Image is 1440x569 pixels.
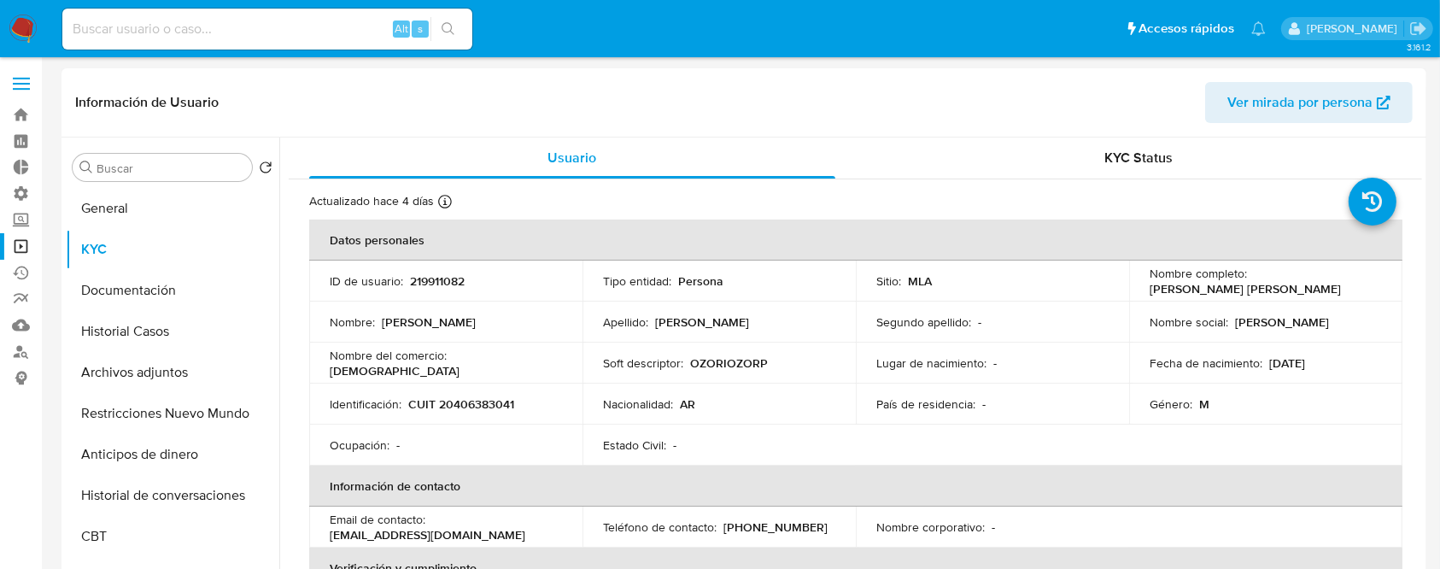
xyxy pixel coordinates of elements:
[603,314,648,330] p: Apellido :
[330,273,403,289] p: ID de usuario :
[690,355,768,371] p: OZORIOZORP
[410,273,465,289] p: 219911082
[382,314,476,330] p: [PERSON_NAME]
[330,348,447,363] p: Nombre del comercio :
[330,314,375,330] p: Nombre :
[1150,281,1341,296] p: [PERSON_NAME] [PERSON_NAME]
[259,161,272,179] button: Volver al orden por defecto
[309,193,434,209] p: Actualizado hace 4 días
[1269,355,1305,371] p: [DATE]
[908,273,932,289] p: MLA
[876,519,985,535] p: Nombre corporativo :
[603,273,671,289] p: Tipo entidad :
[680,396,695,412] p: AR
[978,314,981,330] p: -
[678,273,723,289] p: Persona
[1251,21,1266,36] a: Notificaciones
[396,437,400,453] p: -
[603,437,666,453] p: Estado Civil :
[66,393,279,434] button: Restricciones Nuevo Mundo
[1104,148,1173,167] span: KYC Status
[66,475,279,516] button: Historial de conversaciones
[1199,396,1209,412] p: M
[330,512,425,527] p: Email de contacto :
[876,396,975,412] p: País de residencia :
[66,311,279,352] button: Historial Casos
[1150,266,1247,281] p: Nombre completo :
[66,434,279,475] button: Anticipos de dinero
[309,220,1402,261] th: Datos personales
[395,21,408,37] span: Alt
[1150,314,1228,330] p: Nombre social :
[62,18,472,40] input: Buscar usuario o caso...
[97,161,245,176] input: Buscar
[330,437,389,453] p: Ocupación :
[655,314,749,330] p: [PERSON_NAME]
[547,148,596,167] span: Usuario
[75,94,219,111] h1: Información de Usuario
[993,355,997,371] p: -
[603,355,683,371] p: Soft descriptor :
[430,17,465,41] button: search-icon
[1139,20,1234,38] span: Accesos rápidos
[876,355,986,371] p: Lugar de nacimiento :
[330,363,460,378] p: [DEMOGRAPHIC_DATA]
[1307,21,1403,37] p: ezequiel.castrillon@mercadolibre.com
[66,352,279,393] button: Archivos adjuntos
[330,396,401,412] p: Identificación :
[723,519,828,535] p: [PHONE_NUMBER]
[876,273,901,289] p: Sitio :
[1409,20,1427,38] a: Salir
[673,437,676,453] p: -
[992,519,995,535] p: -
[982,396,986,412] p: -
[79,161,93,174] button: Buscar
[330,527,525,543] p: [EMAIL_ADDRESS][DOMAIN_NAME]
[1205,82,1413,123] button: Ver mirada por persona
[66,229,279,270] button: KYC
[408,396,514,412] p: CUIT 20406383041
[1150,355,1262,371] p: Fecha de nacimiento :
[1227,82,1373,123] span: Ver mirada por persona
[309,466,1402,507] th: Información de contacto
[66,516,279,557] button: CBT
[1150,396,1192,412] p: Género :
[603,396,673,412] p: Nacionalidad :
[1235,314,1329,330] p: [PERSON_NAME]
[66,270,279,311] button: Documentación
[418,21,423,37] span: s
[66,188,279,229] button: General
[603,519,717,535] p: Teléfono de contacto :
[876,314,971,330] p: Segundo apellido :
